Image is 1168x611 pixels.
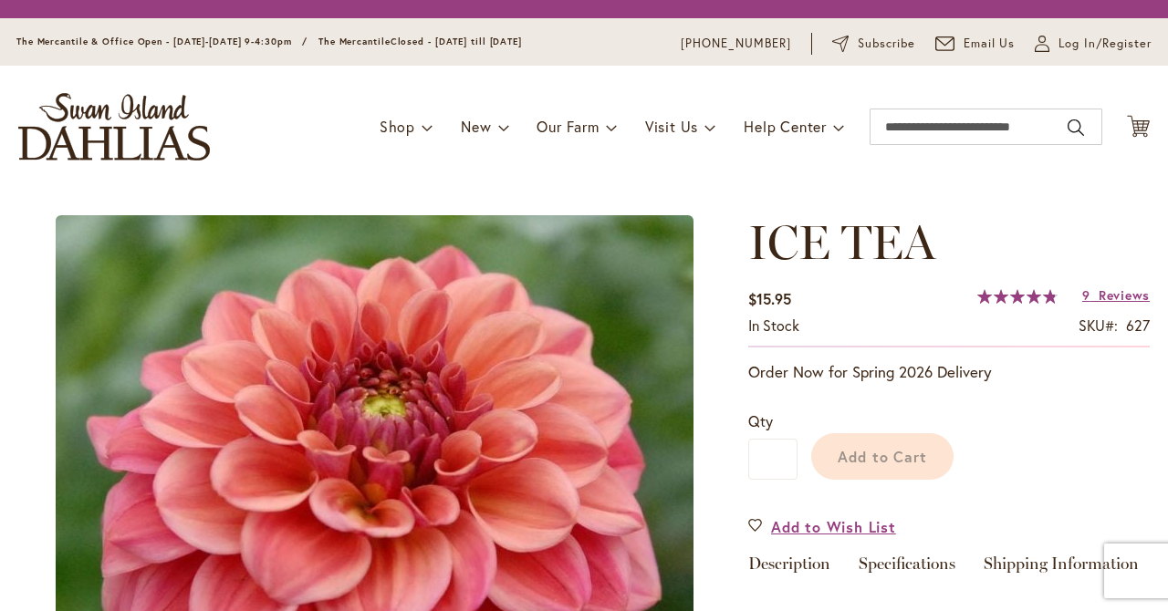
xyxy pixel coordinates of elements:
a: Specifications [859,555,955,582]
div: Availability [748,316,799,337]
span: Qty [748,411,773,430]
a: [PHONE_NUMBER] [681,35,791,53]
button: Search [1068,113,1084,142]
div: Detailed Product Info [748,555,1150,582]
span: Help Center [744,117,827,136]
span: Shop [380,117,415,136]
a: Email Us [935,35,1016,53]
a: Subscribe [832,35,915,53]
span: Closed - [DATE] till [DATE] [391,36,522,47]
a: 9 Reviews [1082,286,1150,304]
span: New [461,117,491,136]
span: Subscribe [858,35,915,53]
span: Reviews [1099,286,1150,304]
span: Add to Wish List [771,516,896,537]
span: Visit Us [645,117,698,136]
div: 97% [977,289,1058,304]
div: 627 [1126,316,1150,337]
a: Shipping Information [984,555,1139,582]
a: store logo [18,93,210,161]
a: Log In/Register [1035,35,1152,53]
span: In stock [748,316,799,335]
span: $15.95 [748,289,791,308]
strong: SKU [1079,316,1118,335]
span: Log In/Register [1058,35,1152,53]
span: ICE TEA [748,213,935,271]
span: The Mercantile & Office Open - [DATE]-[DATE] 9-4:30pm / The Mercantile [16,36,391,47]
p: Order Now for Spring 2026 Delivery [748,361,1150,383]
span: Email Us [964,35,1016,53]
a: Add to Wish List [748,516,896,537]
span: Our Farm [537,117,599,136]
span: 9 [1082,286,1090,304]
a: Description [748,555,830,582]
